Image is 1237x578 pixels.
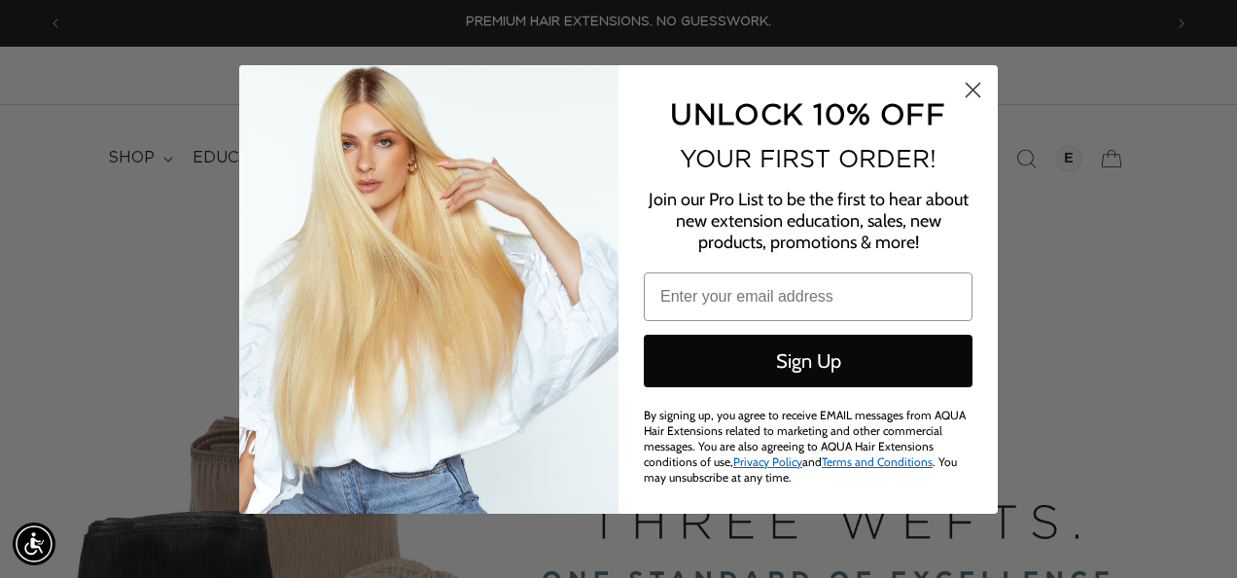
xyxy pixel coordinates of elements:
span: By signing up, you agree to receive EMAIL messages from AQUA Hair Extensions related to marketing... [644,408,966,485]
div: Accessibility Menu [13,523,55,565]
a: Privacy Policy [733,454,802,469]
iframe: Chat Widget [1140,485,1237,578]
button: Close dialog [956,73,990,107]
span: UNLOCK 10% OFF [670,97,945,129]
span: Join our Pro List to be the first to hear about new extension education, sales, new products, pro... [649,189,969,253]
span: YOUR FIRST ORDER! [680,145,937,172]
button: Sign Up [644,335,972,387]
input: Enter your email address [644,272,972,321]
img: daab8b0d-f573-4e8c-a4d0-05ad8d765127.png [239,65,618,514]
a: Terms and Conditions [822,454,933,469]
